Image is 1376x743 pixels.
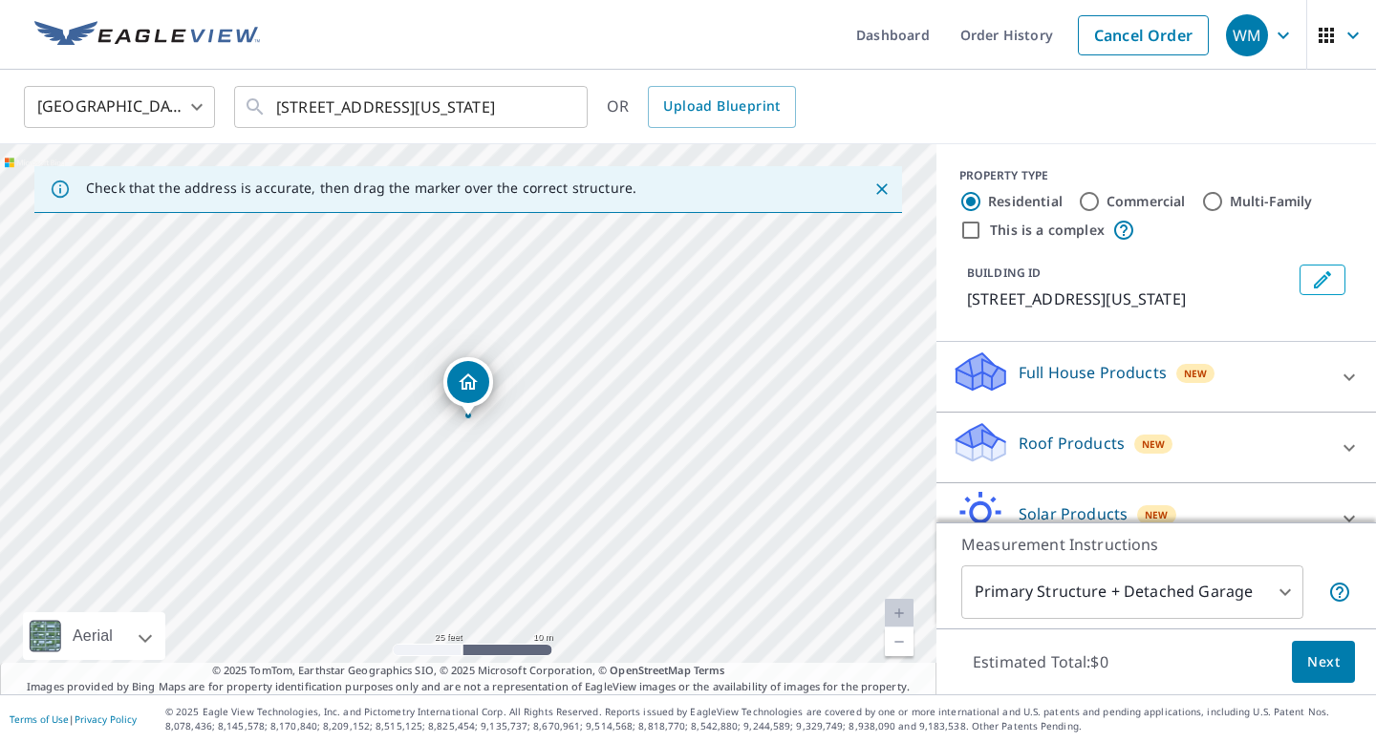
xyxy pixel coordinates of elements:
[1019,361,1167,384] p: Full House Products
[990,221,1105,240] label: This is a complex
[1307,650,1340,674] span: Next
[988,192,1063,211] label: Residential
[961,533,1351,556] p: Measurement Instructions
[67,612,118,660] div: Aerial
[959,167,1353,184] div: PROPERTY TYPE
[885,627,914,656] a: Current Level 20, Zoom Out
[1019,432,1125,455] p: Roof Products
[1107,192,1186,211] label: Commercial
[952,350,1361,404] div: Full House ProductsNew
[1078,15,1209,55] a: Cancel Order
[34,21,260,50] img: EV Logo
[276,80,548,134] input: Search by address or latitude-longitude
[952,491,1361,545] div: Solar ProductsNew
[648,86,795,128] a: Upload Blueprint
[694,663,725,677] a: Terms
[952,420,1361,475] div: Roof ProductsNew
[10,712,69,726] a: Terms of Use
[24,80,215,134] div: [GEOGRAPHIC_DATA]
[23,612,165,660] div: Aerial
[1019,502,1128,525] p: Solar Products
[885,599,914,627] a: Current Level 20, Zoom In Disabled
[75,712,137,726] a: Privacy Policy
[443,357,493,416] div: Dropped pin, building 1, Residential property, 324 Washington Ave Neenah, WI 54956
[1328,581,1351,604] span: Your report will include the primary structure and a detached garage if one exists.
[967,287,1292,310] p: [STREET_ADDRESS][US_STATE]
[1226,14,1268,56] div: WM
[870,177,894,202] button: Close
[663,95,780,118] span: Upload Blueprint
[1230,192,1313,211] label: Multi-Family
[10,713,137,725] p: |
[1142,436,1166,452] span: New
[1145,507,1169,522] span: New
[967,265,1041,281] p: BUILDING ID
[86,180,636,197] p: Check that the address is accurate, then drag the marker over the correct structure.
[212,663,725,679] span: © 2025 TomTom, Earthstar Geographics SIO, © 2025 Microsoft Corporation, ©
[957,641,1124,683] p: Estimated Total: $0
[1292,641,1355,684] button: Next
[610,663,690,677] a: OpenStreetMap
[1300,265,1345,295] button: Edit building 1
[607,86,796,128] div: OR
[165,705,1366,733] p: © 2025 Eagle View Technologies, Inc. and Pictometry International Corp. All Rights Reserved. Repo...
[1184,366,1208,381] span: New
[961,565,1303,619] div: Primary Structure + Detached Garage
